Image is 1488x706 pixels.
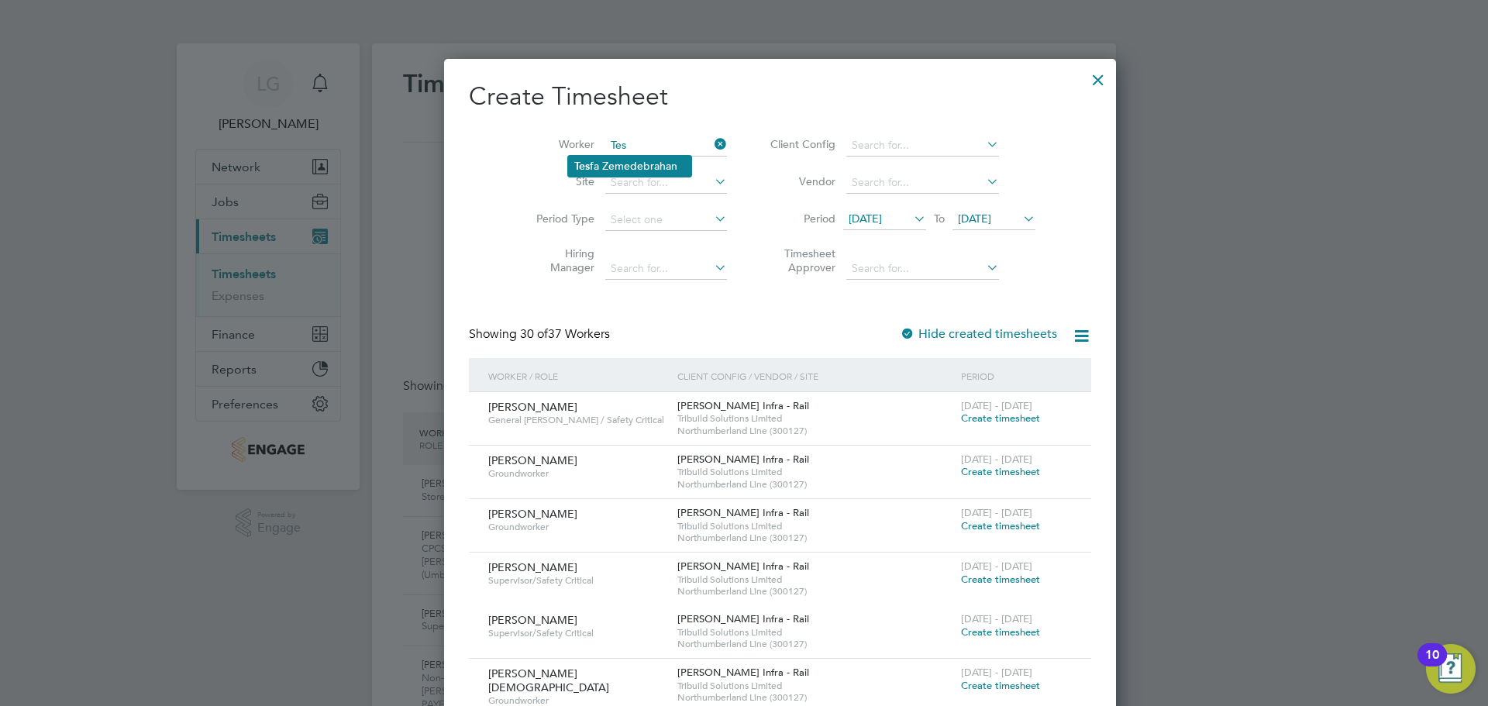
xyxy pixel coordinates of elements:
span: Supervisor/Safety Critical [488,574,666,587]
span: Supervisor/Safety Critical [488,627,666,639]
span: 30 of [520,326,548,342]
span: [PERSON_NAME] Infra - Rail [677,612,809,625]
span: Northumberland Line (300127) [677,425,953,437]
span: [PERSON_NAME] [488,507,577,521]
span: Tribuild Solutions Limited [677,573,953,586]
h2: Create Timesheet [469,81,1091,113]
input: Select one [605,209,727,231]
span: [PERSON_NAME] Infra - Rail [677,453,809,466]
span: Create timesheet [961,573,1040,586]
span: Tribuild Solutions Limited [677,412,953,425]
span: 37 Workers [520,326,610,342]
label: Site [525,174,594,188]
span: Groundworker [488,467,666,480]
label: Period Type [525,212,594,226]
span: Groundworker [488,521,666,533]
label: Hiring Manager [525,246,594,274]
li: fa Zemedebrahan [568,156,691,177]
label: Client Config [766,137,835,151]
label: Period [766,212,835,226]
div: Worker / Role [484,358,673,394]
span: Create timesheet [961,625,1040,639]
span: Northumberland Line (300127) [677,532,953,544]
span: To [929,208,949,229]
input: Search for... [605,258,727,280]
span: Create timesheet [961,519,1040,532]
input: Search for... [846,135,999,157]
label: Worker [525,137,594,151]
span: [DATE] [958,212,991,226]
span: Northumberland Line (300127) [677,585,953,598]
span: [DATE] - [DATE] [961,666,1032,679]
input: Search for... [605,172,727,194]
span: Northumberland Line (300127) [677,638,953,650]
div: Client Config / Vendor / Site [673,358,957,394]
span: Create timesheet [961,465,1040,478]
span: [PERSON_NAME][DEMOGRAPHIC_DATA] [488,666,609,694]
div: Showing [469,326,613,343]
span: Northumberland Line (300127) [677,478,953,491]
span: [PERSON_NAME] [488,560,577,574]
span: [PERSON_NAME] [488,613,577,627]
label: Timesheet Approver [766,246,835,274]
span: Northumberland Line (300127) [677,691,953,704]
span: Create timesheet [961,412,1040,425]
span: [PERSON_NAME] [488,453,577,467]
div: Period [957,358,1076,394]
label: Hide created timesheets [900,326,1057,342]
span: [PERSON_NAME] [488,400,577,414]
span: [DATE] - [DATE] [961,453,1032,466]
span: [PERSON_NAME] Infra - Rail [677,666,809,679]
span: [DATE] [849,212,882,226]
span: [PERSON_NAME] Infra - Rail [677,506,809,519]
span: Create timesheet [961,679,1040,692]
span: Tribuild Solutions Limited [677,520,953,532]
button: Open Resource Center, 10 new notifications [1426,644,1476,694]
span: Tribuild Solutions Limited [677,626,953,639]
input: Search for... [846,172,999,194]
span: Tribuild Solutions Limited [677,680,953,692]
span: Tribuild Solutions Limited [677,466,953,478]
label: Vendor [766,174,835,188]
div: 10 [1425,655,1439,675]
span: [DATE] - [DATE] [961,612,1032,625]
span: [DATE] - [DATE] [961,560,1032,573]
span: [PERSON_NAME] Infra - Rail [677,399,809,412]
input: Search for... [605,135,727,157]
b: Tes [574,160,590,173]
input: Search for... [846,258,999,280]
span: General [PERSON_NAME] / Safety Critical [488,414,666,426]
span: [DATE] - [DATE] [961,506,1032,519]
span: [PERSON_NAME] Infra - Rail [677,560,809,573]
span: [DATE] - [DATE] [961,399,1032,412]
